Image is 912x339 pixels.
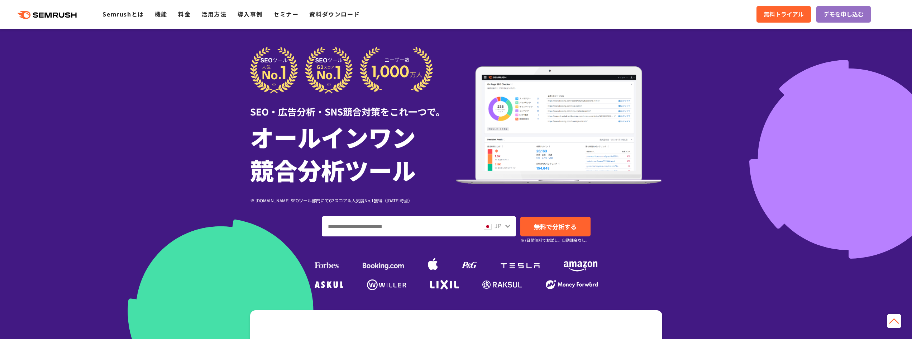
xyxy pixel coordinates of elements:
a: セミナー [273,10,299,18]
a: 資料ダウンロード [309,10,360,18]
a: 活用方法 [201,10,226,18]
input: ドメイン、キーワードまたはURLを入力してください [322,217,477,236]
a: 導入事例 [238,10,263,18]
span: デモを申し込む [823,10,864,19]
div: SEO・広告分析・SNS競合対策をこれ一つで。 [250,94,456,118]
h1: オールインワン 競合分析ツール [250,120,456,186]
a: 無料で分析する [520,217,591,236]
a: Semrushとは [102,10,144,18]
span: JP [495,221,501,230]
div: ※ [DOMAIN_NAME] SEOツール部門にてG2スコア＆人気度No.1獲得（[DATE]時点） [250,197,456,204]
a: 無料トライアル [756,6,811,23]
a: 機能 [155,10,167,18]
a: デモを申し込む [816,6,871,23]
span: 無料トライアル [764,10,804,19]
span: 無料で分析する [534,222,577,231]
a: 料金 [178,10,191,18]
small: ※7日間無料でお試し。自動課金なし。 [520,237,589,244]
